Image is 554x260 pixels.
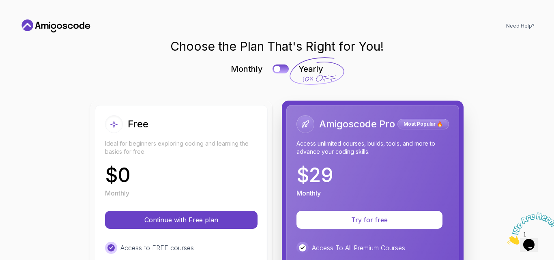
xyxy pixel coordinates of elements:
[306,215,433,225] p: Try for free
[506,23,535,29] a: Need Help?
[115,215,248,225] p: Continue with Free plan
[296,165,333,185] p: $ 29
[231,63,263,75] p: Monthly
[105,211,258,229] button: Continue with Free plan
[399,120,448,128] p: Most Popular 🔥
[170,39,384,54] h1: Choose the Plan That's Right for You!
[19,19,92,32] a: Home link
[120,243,194,253] p: Access to FREE courses
[504,209,554,248] iframe: chat widget
[3,3,54,35] img: Chat attention grabber
[105,140,258,156] p: Ideal for beginners exploring coding and learning the basics for free.
[128,118,148,131] h2: Free
[105,188,129,198] p: Monthly
[319,118,395,131] h2: Amigoscode Pro
[296,211,442,229] button: Try for free
[296,188,321,198] p: Monthly
[312,243,405,253] p: Access To All Premium Courses
[3,3,6,10] span: 1
[105,165,131,185] p: $ 0
[296,140,449,156] p: Access unlimited courses, builds, tools, and more to advance your coding skills.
